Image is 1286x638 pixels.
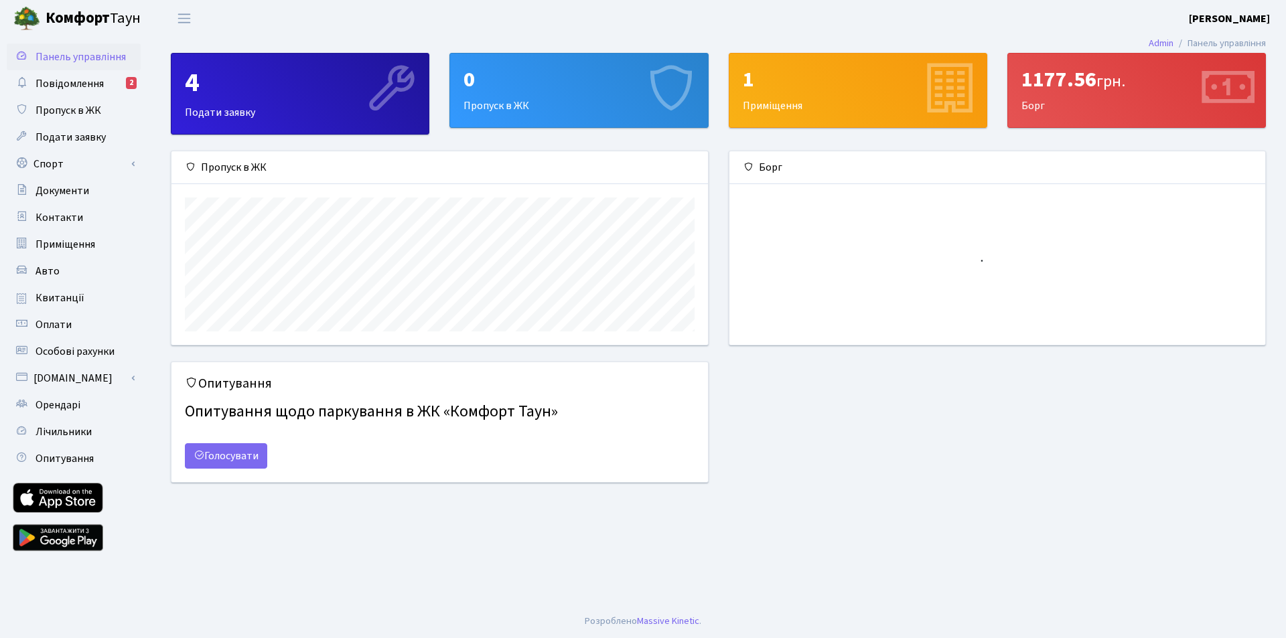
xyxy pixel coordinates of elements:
div: 0 [463,67,694,92]
a: Контакти [7,204,141,231]
a: Опитування [7,445,141,472]
nav: breadcrumb [1129,29,1286,58]
a: Приміщення [7,231,141,258]
a: Admin [1149,36,1173,50]
div: Пропуск в ЖК [450,54,707,127]
span: Особові рахунки [35,344,115,359]
a: [PERSON_NAME] [1189,11,1270,27]
a: Повідомлення2 [7,70,141,97]
a: Панель управління [7,44,141,70]
b: [PERSON_NAME] [1189,11,1270,26]
span: Панель управління [35,50,126,64]
div: Борг [729,151,1266,184]
span: Опитування [35,451,94,466]
div: Приміщення [729,54,987,127]
h4: Опитування щодо паркування в ЖК «Комфорт Таун» [185,397,695,427]
a: Орендарі [7,392,141,418]
span: грн. [1096,70,1125,93]
span: Лічильники [35,424,92,439]
div: Борг [1008,54,1265,127]
div: 4 [185,67,415,99]
b: Комфорт [46,7,110,29]
span: Приміщення [35,237,95,252]
a: Подати заявку [7,124,141,151]
a: Документи [7,177,141,204]
a: Пропуск в ЖК [7,97,141,124]
span: Контакти [35,210,83,225]
div: Подати заявку [171,54,429,134]
h5: Опитування [185,376,695,392]
a: Авто [7,258,141,285]
div: Пропуск в ЖК [171,151,708,184]
li: Панель управління [1173,36,1266,51]
a: Оплати [7,311,141,338]
span: Таун [46,7,141,30]
span: Оплати [35,317,72,332]
a: Особові рахунки [7,338,141,365]
span: Документи [35,183,89,198]
a: Квитанції [7,285,141,311]
span: Орендарі [35,398,80,412]
a: Голосувати [185,443,267,469]
img: logo.png [13,5,40,32]
a: [DOMAIN_NAME] [7,365,141,392]
div: . [585,614,701,629]
a: 4Подати заявку [171,53,429,135]
a: Розроблено [585,614,637,628]
a: 0Пропуск в ЖК [449,53,708,128]
a: 1Приміщення [729,53,987,128]
span: Подати заявку [35,130,106,145]
div: 1177.56 [1021,67,1252,92]
span: Повідомлення [35,76,104,91]
a: Спорт [7,151,141,177]
button: Переключити навігацію [167,7,201,29]
a: Massive Kinetic [637,614,699,628]
span: Авто [35,264,60,278]
span: Пропуск в ЖК [35,103,101,118]
div: 2 [126,77,137,89]
span: Квитанції [35,291,84,305]
a: Лічильники [7,418,141,445]
div: 1 [743,67,973,92]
